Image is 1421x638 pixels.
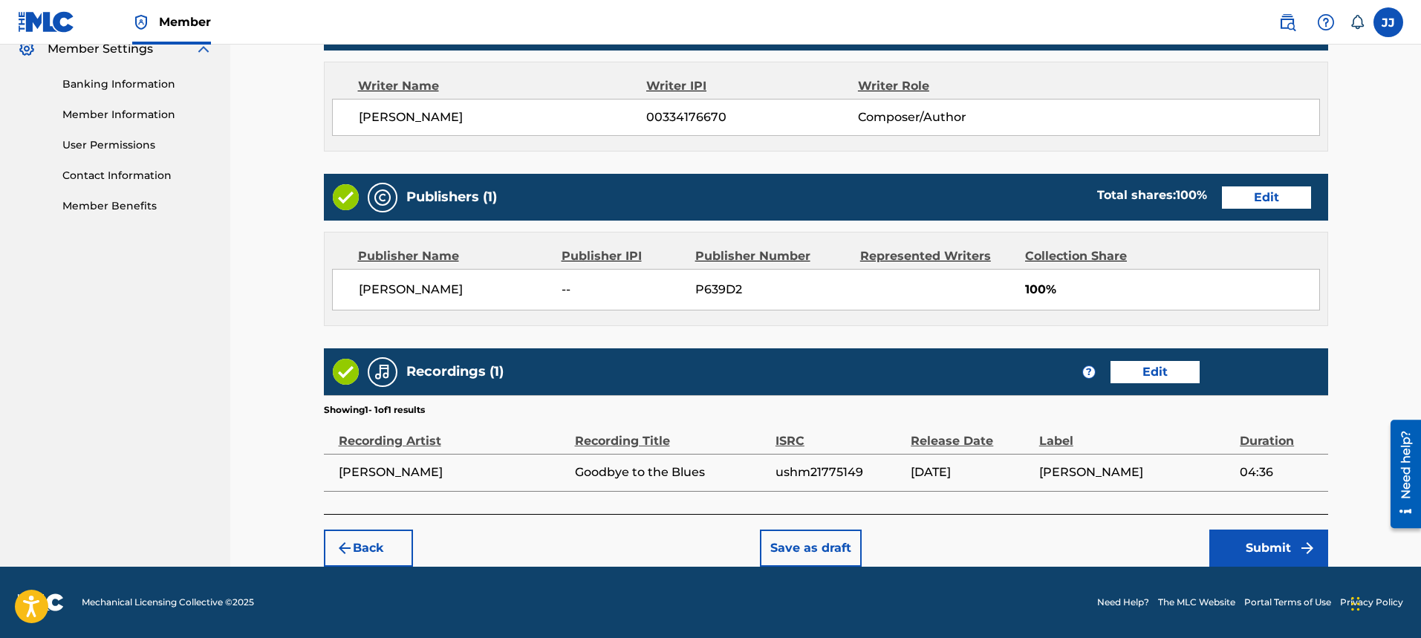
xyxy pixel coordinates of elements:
div: Drag [1351,582,1360,626]
img: 7ee5dd4eb1f8a8e3ef2f.svg [336,539,354,557]
div: Publisher Number [695,247,849,265]
img: help [1317,13,1335,31]
div: Writer IPI [646,77,858,95]
img: MLC Logo [18,11,75,33]
a: The MLC Website [1158,596,1235,609]
p: Showing 1 - 1 of 1 results [324,403,425,417]
div: Publisher IPI [562,247,684,265]
img: Valid [333,359,359,385]
a: Member Information [62,107,212,123]
button: Edit [1222,186,1311,209]
iframe: Resource Center [1379,414,1421,534]
span: [PERSON_NAME] [359,108,647,126]
span: Member Settings [48,40,153,58]
span: 00334176670 [646,108,857,126]
img: Member Settings [18,40,36,58]
span: -- [562,281,684,299]
button: Edit [1111,361,1200,383]
img: Valid [333,184,359,210]
span: Mechanical Licensing Collective © 2025 [82,596,254,609]
h5: Publishers (1) [406,189,497,206]
div: Represented Writers [860,247,1014,265]
button: Save as draft [760,530,862,567]
span: 100 % [1176,188,1207,202]
h5: Recordings (1) [406,363,504,380]
span: [PERSON_NAME] [339,463,568,481]
span: 100% [1025,281,1319,299]
iframe: Chat Widget [1347,567,1421,638]
button: Back [324,530,413,567]
div: Collection Share [1025,247,1169,265]
img: f7272a7cc735f4ea7f67.svg [1298,539,1316,557]
div: Total shares: [1097,186,1207,204]
div: Duration [1240,417,1320,450]
img: expand [195,40,212,58]
div: Writer Name [358,77,647,95]
a: Need Help? [1097,596,1149,609]
div: Release Date [911,417,1031,450]
span: [PERSON_NAME] [1039,463,1232,481]
a: Public Search [1272,7,1302,37]
img: search [1278,13,1296,31]
div: Label [1039,417,1232,450]
div: Help [1311,7,1341,37]
span: [DATE] [911,463,1031,481]
span: ? [1083,366,1095,378]
div: Notifications [1350,15,1365,30]
a: User Permissions [62,137,212,153]
img: Top Rightsholder [132,13,150,31]
a: Portal Terms of Use [1244,596,1331,609]
div: User Menu [1373,7,1403,37]
div: Publisher Name [358,247,550,265]
img: logo [18,593,64,611]
span: [PERSON_NAME] [359,281,551,299]
a: Member Benefits [62,198,212,214]
a: Banking Information [62,77,212,92]
a: Privacy Policy [1340,596,1403,609]
img: Recordings [374,363,391,381]
button: Submit [1209,530,1328,567]
span: Goodbye to the Blues [575,463,768,481]
span: ushm21775149 [775,463,903,481]
img: Publishers [374,189,391,206]
div: Recording Title [575,417,768,450]
div: Recording Artist [339,417,568,450]
a: Contact Information [62,168,212,183]
span: Member [159,13,211,30]
span: P639D2 [695,281,849,299]
div: Writer Role [858,77,1050,95]
div: ISRC [775,417,903,450]
span: 04:36 [1240,463,1320,481]
span: Composer/Author [858,108,1050,126]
